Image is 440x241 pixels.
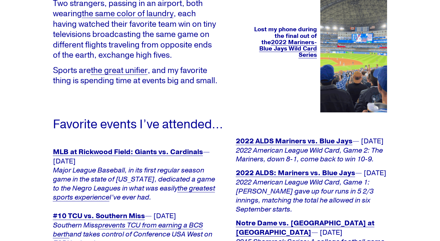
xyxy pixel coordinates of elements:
em: 2022 American League Wild Card, Game 1: [PERSON_NAME] gave up four runs in 5 2/3 innings, matchin... [236,178,375,214]
strong: 2022 ALDS: Mariners vs. Blue Jays [236,169,355,178]
a: prevents TCU from earning a BCS berth [53,221,203,239]
a: #10 TCU vs. Southern Miss [53,212,145,220]
em: Major League Baseball, in its first regular season game in the state of [US_STATE], dedicated a g... [53,166,217,193]
a: 2022 ALDS Mariners vs. Blue Jays [236,137,352,145]
em: 2022 American League Wild Card, Game 2: The Mariners, down 8-1, come back to win 10-9. [236,146,384,164]
h2: Favorite events I’ve attended… [53,118,387,131]
strong: 2022 ALDS Mariners vs. Blue Jays [236,137,352,146]
strong: MLB at Rickwood Field: Giants vs. Cardinals [53,148,203,157]
p: — [DATE] [236,169,387,214]
strong: Lost my phone during the final out of the [254,26,318,46]
a: 2022 Mariners-Blue Jays Wild Card Series [259,38,317,59]
a: Notre Dame vs. [GEOGRAPHIC_DATA] at [GEOGRAPHIC_DATA] [236,219,374,237]
a: the greatest sports experience [53,184,215,202]
p: — [DATE] [236,137,387,164]
a: the same color of laundry [82,9,174,19]
a: 2022 ALDS: Mariners vs. Blue Jays [236,169,355,177]
em: I’ve ever had. [109,193,151,202]
strong: #10 TCU vs. Southern Miss [53,212,145,221]
a: the great unifier [91,66,148,75]
em: Southern Miss [53,221,98,230]
a: MLB at Rickwood Field: Giants vs. Cardinals [53,148,203,156]
p: Sports are , and my favorite thing is spending time at events big and small. [53,66,218,86]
